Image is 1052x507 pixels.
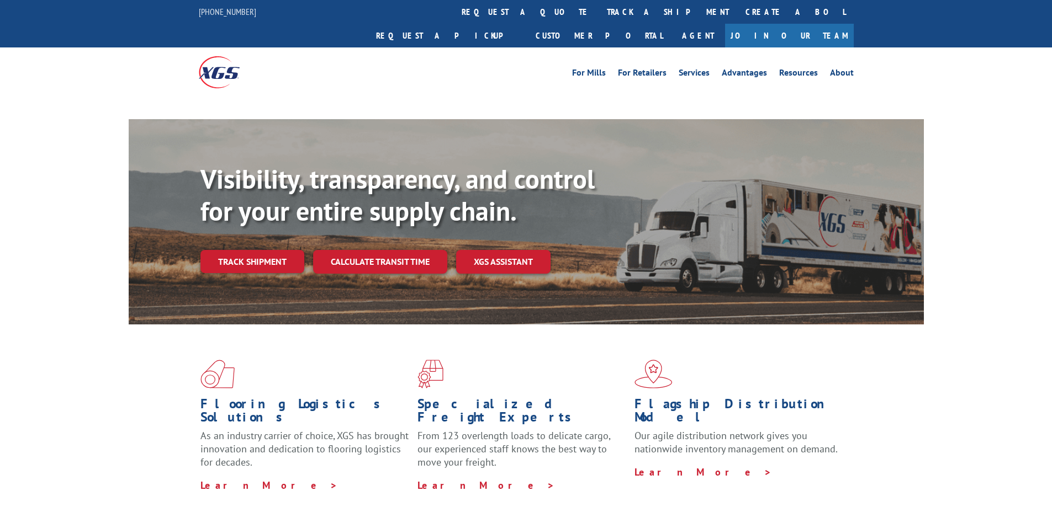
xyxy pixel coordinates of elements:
[417,429,626,478] p: From 123 overlength loads to delicate cargo, our experienced staff knows the best way to move you...
[722,68,767,81] a: Advantages
[635,429,838,455] span: Our agile distribution network gives you nationwide inventory management on demand.
[635,360,673,388] img: xgs-icon-flagship-distribution-model-red
[199,6,256,17] a: [PHONE_NUMBER]
[200,360,235,388] img: xgs-icon-total-supply-chain-intelligence-red
[635,397,843,429] h1: Flagship Distribution Model
[200,479,338,492] a: Learn More >
[417,360,443,388] img: xgs-icon-focused-on-flooring-red
[527,24,671,47] a: Customer Portal
[456,250,551,274] a: XGS ASSISTANT
[313,250,447,274] a: Calculate transit time
[417,479,555,492] a: Learn More >
[725,24,854,47] a: Join Our Team
[830,68,854,81] a: About
[779,68,818,81] a: Resources
[679,68,710,81] a: Services
[200,250,304,273] a: Track shipment
[635,466,772,478] a: Learn More >
[200,162,595,228] b: Visibility, transparency, and control for your entire supply chain.
[671,24,725,47] a: Agent
[200,397,409,429] h1: Flooring Logistics Solutions
[572,68,606,81] a: For Mills
[618,68,667,81] a: For Retailers
[417,397,626,429] h1: Specialized Freight Experts
[200,429,409,468] span: As an industry carrier of choice, XGS has brought innovation and dedication to flooring logistics...
[368,24,527,47] a: Request a pickup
